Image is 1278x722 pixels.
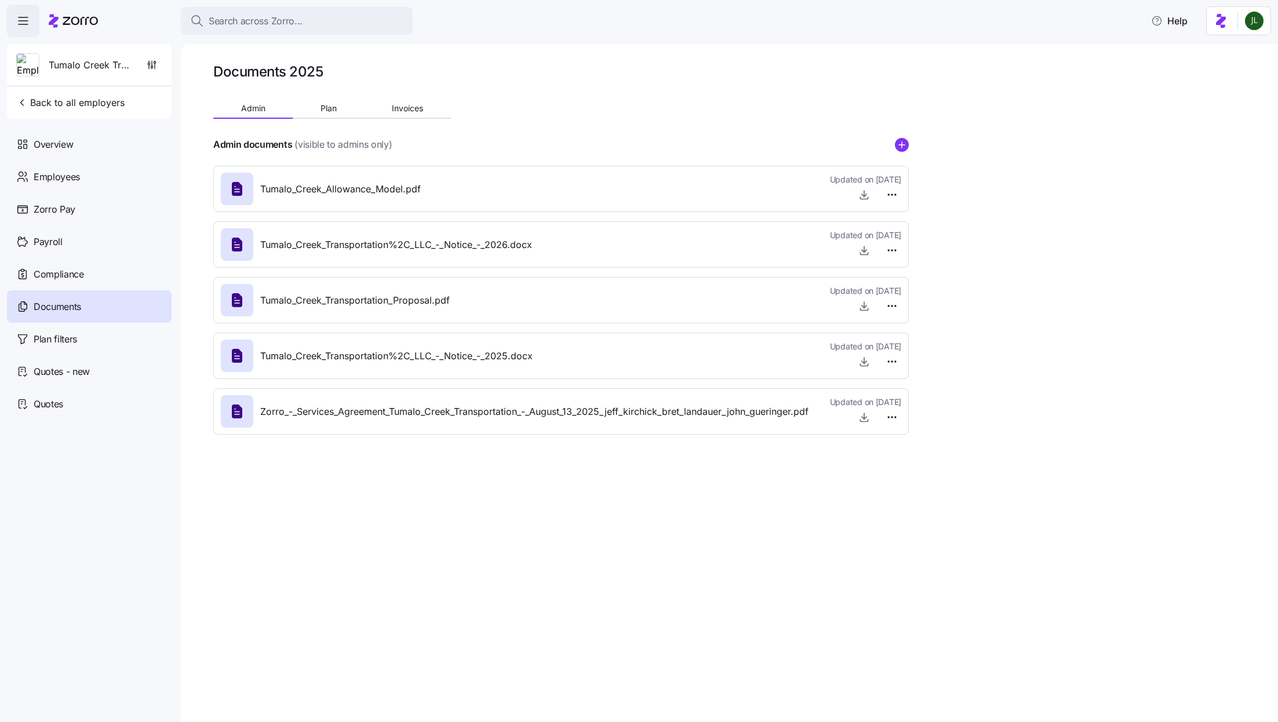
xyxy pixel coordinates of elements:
[260,238,532,252] span: Tumalo_Creek_Transportation%2C_LLC_-_Notice_-_2026.docx
[1142,9,1197,32] button: Help
[7,323,172,355] a: Plan filters
[16,96,125,110] span: Back to all employers
[830,396,901,408] span: Updated on [DATE]
[830,174,901,185] span: Updated on [DATE]
[181,7,413,35] button: Search across Zorro...
[213,138,292,151] h4: Admin documents
[34,170,80,184] span: Employees
[260,349,533,363] span: Tumalo_Creek_Transportation%2C_LLC_-_Notice_-_2025.docx
[7,225,172,258] a: Payroll
[1245,12,1264,30] img: d9b9d5af0451fe2f8c405234d2cf2198
[34,364,90,379] span: Quotes - new
[321,104,337,112] span: Plan
[7,258,172,290] a: Compliance
[830,285,901,297] span: Updated on [DATE]
[34,300,81,314] span: Documents
[7,128,172,161] a: Overview
[392,104,423,112] span: Invoices
[34,332,77,347] span: Plan filters
[7,193,172,225] a: Zorro Pay
[7,355,172,388] a: Quotes - new
[830,341,901,352] span: Updated on [DATE]
[294,137,392,152] span: (visible to admins only)
[260,404,809,419] span: Zorro_-_Services_Agreement_Tumalo_Creek_Transportation_-_August_13_2025_jeff_kirchick_bret_landau...
[895,138,909,152] svg: add icon
[830,229,901,241] span: Updated on [DATE]
[34,235,63,249] span: Payroll
[260,182,421,196] span: Tumalo_Creek_Allowance_Model.pdf
[34,202,75,217] span: Zorro Pay
[7,290,172,323] a: Documents
[17,54,39,77] img: Employer logo
[260,293,450,308] span: Tumalo_Creek_Transportation_Proposal.pdf
[213,63,323,81] h1: Documents 2025
[12,91,129,114] button: Back to all employers
[34,397,63,411] span: Quotes
[209,14,303,28] span: Search across Zorro...
[7,161,172,193] a: Employees
[7,388,172,420] a: Quotes
[49,58,132,72] span: Tumalo Creek Transportation
[1151,14,1188,28] span: Help
[34,137,73,152] span: Overview
[241,104,265,112] span: Admin
[34,267,84,282] span: Compliance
